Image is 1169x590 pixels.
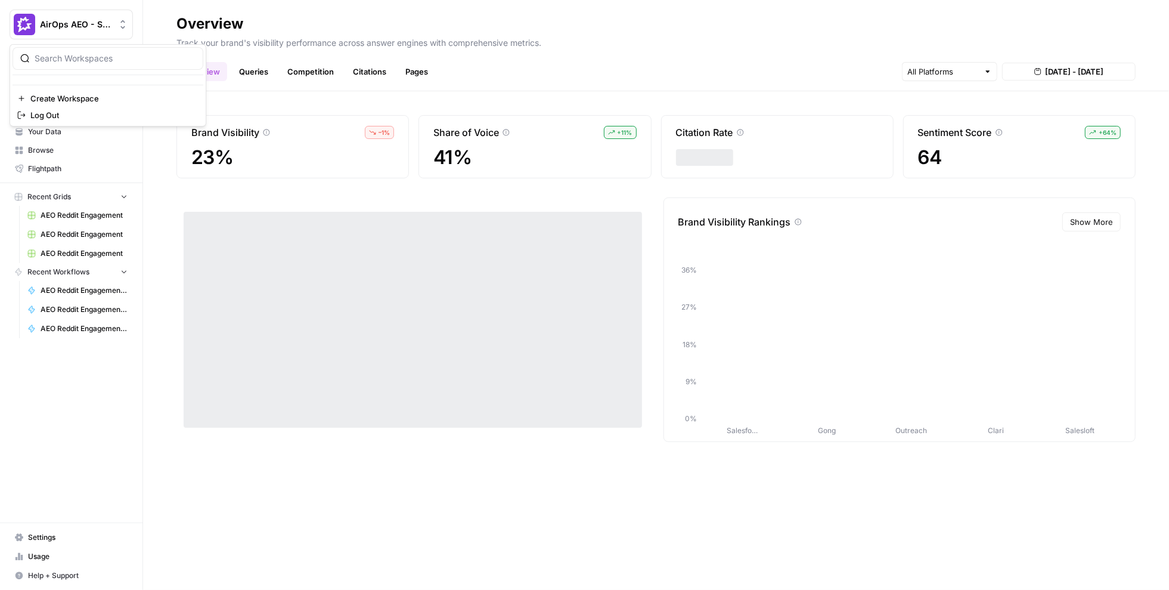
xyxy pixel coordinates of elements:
span: Show More [1070,216,1113,228]
tspan: 0% [684,414,696,423]
input: Search Workspaces [35,52,196,64]
span: AEO Reddit Engagement [41,210,128,221]
input: All Platforms [907,66,979,78]
tspan: 9% [685,377,696,386]
tspan: 18% [682,340,696,349]
span: AEO Reddit Engagement [41,248,128,259]
span: + 64 % [1099,128,1117,137]
a: Pages [398,62,435,81]
tspan: Outreach [895,427,927,435]
span: AEO Reddit Engagement - Fork [41,285,128,296]
span: 64 [918,147,1121,168]
span: Recent Workflows [27,267,89,277]
span: Flightpath [28,163,128,174]
a: Your Data [10,122,133,141]
span: Settings [28,532,128,543]
a: Queries [232,62,275,81]
a: Create Workspace [13,90,203,107]
a: Flightpath [10,159,133,178]
a: AEO Reddit Engagement - Fork [22,281,133,300]
span: AEO Reddit Engagement [41,229,128,240]
tspan: Gong [818,427,836,435]
span: Your Data [28,126,128,137]
span: – 1 % [379,128,390,137]
a: AEO Reddit Engagement [22,244,133,263]
span: [DATE] - [DATE] [1045,66,1103,78]
span: 41% [433,147,636,168]
span: AEO Reddit Engagement - Fork [41,323,128,334]
a: AEO Reddit Engagement [22,206,133,225]
a: AEO Reddit Engagement - Fork [22,319,133,338]
button: Workspace: AirOps AEO - Single Brand (Gong) [10,10,133,39]
tspan: 36% [681,265,696,274]
a: AEO Reddit Engagement [22,225,133,244]
a: Competition [280,62,341,81]
button: Show More [1062,212,1121,231]
p: Citation Rate [676,125,733,140]
button: Help + Support [10,566,133,585]
button: Recent Grids [10,188,133,206]
a: Settings [10,528,133,547]
p: Brand Visibility [191,125,259,140]
span: Log Out [30,109,194,121]
button: Recent Workflows [10,263,133,281]
span: 23% [191,147,394,168]
tspan: Salesloft [1066,427,1095,435]
span: + 11 % [618,128,632,137]
tspan: Clari [988,427,1004,435]
tspan: 27% [681,302,696,311]
a: Log Out [13,107,203,123]
button: [DATE] - [DATE] [1002,63,1136,81]
span: Help + Support [28,570,128,581]
div: Overview [176,14,243,33]
p: Track your brand's visibility performance across answer engines with comprehensive metrics. [176,33,1136,49]
div: Workspace: AirOps AEO - Single Brand (Gong) [10,44,206,126]
p: Brand Visibility Rankings [678,215,791,229]
a: Browse [10,141,133,160]
a: Citations [346,62,393,81]
img: AirOps AEO - Single Brand (Gong) Logo [14,14,35,35]
p: Sentiment Score [918,125,992,140]
span: Usage [28,551,128,562]
span: Browse [28,145,128,156]
a: Usage [10,547,133,566]
span: Create Workspace [30,92,194,104]
span: AEO Reddit Engagement - Fork [41,304,128,315]
a: AEO Reddit Engagement - Fork [22,300,133,319]
span: AirOps AEO - Single Brand (Gong) [40,18,112,30]
p: Share of Voice [433,125,499,140]
tspan: Salesfo… [727,427,758,435]
span: Recent Grids [27,191,71,202]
